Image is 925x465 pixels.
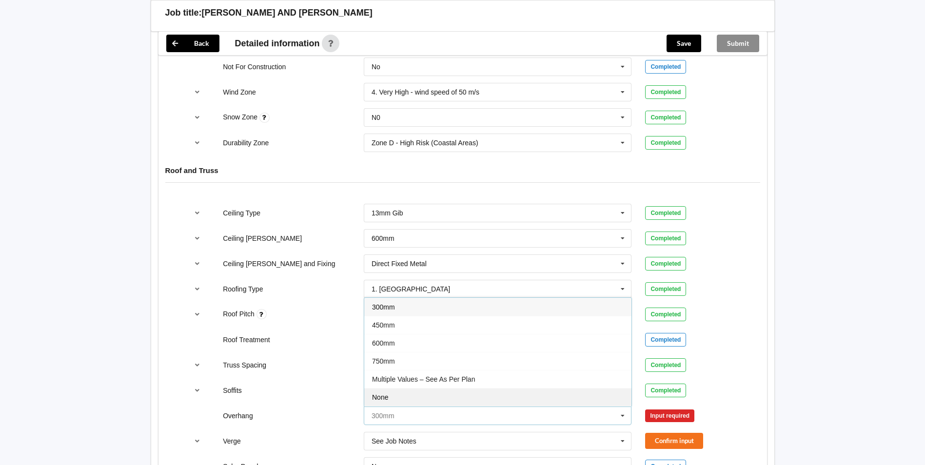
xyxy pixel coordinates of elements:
div: Completed [645,60,686,74]
div: Completed [645,308,686,321]
span: 450mm [372,321,395,329]
button: reference-toggle [188,432,207,450]
h4: Roof and Truss [165,166,760,175]
div: See Job Notes [372,438,416,445]
label: Soffits [223,387,242,394]
button: reference-toggle [188,134,207,152]
span: Multiple Values – See As Per Plan [372,375,475,383]
div: Zone D - High Risk (Coastal Areas) [372,139,478,146]
div: Completed [645,206,686,220]
div: Completed [645,232,686,245]
h3: Job title: [165,7,202,19]
div: 1. [GEOGRAPHIC_DATA] [372,286,450,292]
button: reference-toggle [188,109,207,126]
label: Wind Zone [223,88,256,96]
div: Completed [645,282,686,296]
button: Back [166,35,219,52]
div: 600mm [372,235,394,242]
label: Roof Treatment [223,336,270,344]
label: Truss Spacing [223,361,266,369]
div: 4. Very High - wind speed of 50 m/s [372,89,479,96]
div: Completed [645,333,686,347]
label: Durability Zone [223,139,269,147]
div: Completed [645,358,686,372]
label: Overhang [223,412,253,420]
label: Not For Construction [223,63,286,71]
span: None [372,393,388,401]
button: reference-toggle [188,255,207,272]
div: N0 [372,114,380,121]
div: Direct Fixed Metal [372,260,427,267]
button: reference-toggle [188,382,207,399]
button: reference-toggle [188,306,207,323]
button: reference-toggle [188,230,207,247]
button: Confirm input [645,433,703,449]
div: Completed [645,111,686,124]
div: Completed [645,384,686,397]
div: No [372,63,380,70]
label: Ceiling Type [223,209,260,217]
button: reference-toggle [188,83,207,101]
span: 300mm [372,303,395,311]
div: Completed [645,257,686,271]
h3: [PERSON_NAME] AND [PERSON_NAME] [202,7,373,19]
button: reference-toggle [188,280,207,298]
div: 13mm Gib [372,210,403,216]
label: Roof Pitch [223,310,256,318]
div: Completed [645,136,686,150]
label: Snow Zone [223,113,259,121]
label: Roofing Type [223,285,263,293]
button: Save [667,35,701,52]
label: Verge [223,437,241,445]
span: 750mm [372,357,395,365]
div: Input required [645,409,694,422]
button: reference-toggle [188,356,207,374]
label: Ceiling [PERSON_NAME] [223,234,302,242]
label: Ceiling [PERSON_NAME] and Fixing [223,260,335,268]
div: Completed [645,85,686,99]
span: Detailed information [235,39,320,48]
button: reference-toggle [188,204,207,222]
span: 600mm [372,339,395,347]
